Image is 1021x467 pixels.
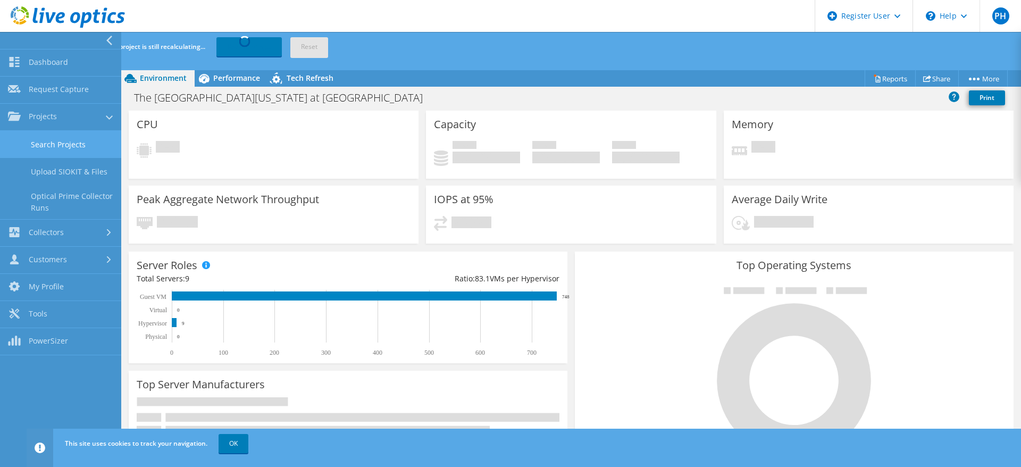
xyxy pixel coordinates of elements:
[157,216,198,228] h4: 0 KB/s
[958,70,1008,87] a: More
[287,73,333,83] span: Tech Refresh
[434,194,493,205] h3: IOPS at 95%
[65,42,205,51] span: Please Wait. Your project is still recalculating...
[129,92,439,104] h1: The [GEOGRAPHIC_DATA][US_STATE] at [GEOGRAPHIC_DATA]
[865,70,916,87] a: Reports
[138,320,167,327] text: Hypervisor
[170,349,173,356] text: 0
[140,293,166,301] text: Guest VM
[969,90,1005,105] a: Print
[926,11,935,21] svg: \n
[562,294,570,299] text: 748
[612,141,636,152] span: Total
[185,273,189,283] span: 9
[177,334,180,339] text: 0
[219,434,248,453] a: OK
[532,152,600,163] h4: 193.44 TiB
[754,216,814,228] h4: 39.22 TiB
[348,273,559,285] div: Ratio: VMs per Hypervisor
[137,194,319,205] h3: Peak Aggregate Network Throughput
[475,349,485,356] text: 600
[732,194,827,205] h3: Average Daily Write
[527,349,537,356] text: 700
[156,141,180,155] span: Pending
[453,152,520,163] h4: 262.92 TiB
[451,216,491,228] h4: 20923
[137,260,197,271] h3: Server Roles
[732,119,773,130] h3: Memory
[270,349,279,356] text: 200
[992,7,1009,24] span: PH
[140,73,187,83] span: Environment
[149,306,168,314] text: Virtual
[216,37,282,56] a: Recalculating...
[424,349,434,356] text: 500
[137,119,158,130] h3: CPU
[532,141,556,152] span: Free
[177,307,180,313] text: 0
[583,260,1006,271] h3: Top Operating Systems
[182,321,185,326] text: 9
[213,73,260,83] span: Performance
[915,70,959,87] a: Share
[219,349,228,356] text: 100
[373,349,382,356] text: 400
[137,379,265,390] h3: Top Server Manufacturers
[434,119,476,130] h3: Capacity
[65,439,207,448] span: This site uses cookies to track your navigation.
[475,273,490,283] span: 83.1
[321,349,331,356] text: 300
[145,333,167,340] text: Physical
[751,141,775,155] span: Pending
[453,141,476,152] span: Used
[137,273,348,285] div: Total Servers:
[612,152,680,163] h4: 456.36 TiB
